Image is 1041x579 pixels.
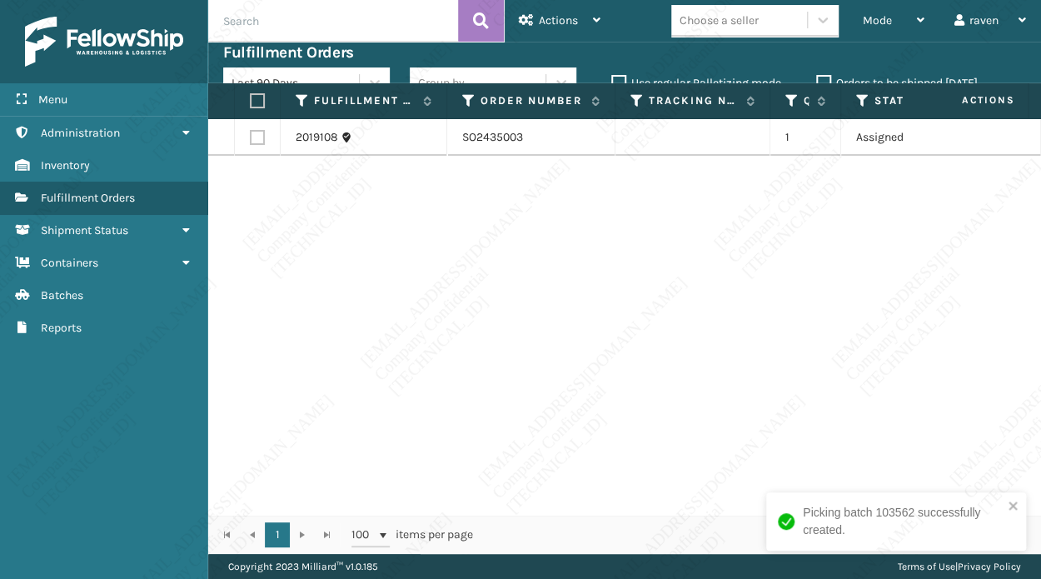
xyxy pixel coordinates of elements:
button: close [1008,499,1019,515]
p: Copyright 2023 Milliard™ v 1.0.185 [228,554,378,579]
span: items per page [351,522,473,547]
td: SO2435003 [447,119,615,156]
span: Fulfillment Orders [41,191,135,205]
span: 100 [351,527,376,543]
label: Tracking Number [649,93,738,108]
td: 1 [770,119,841,156]
span: Reports [41,321,82,335]
div: Last 90 Days [232,74,361,92]
label: Order Number [481,93,583,108]
a: 1 [265,522,290,547]
label: Quantity [804,93,809,108]
span: Shipment Status [41,223,128,237]
label: Status [874,93,921,108]
div: Choose a seller [680,12,759,29]
h3: Fulfillment Orders [223,42,353,62]
img: logo [25,17,183,67]
div: 1 - 1 of 1 items [496,527,1023,543]
a: 2019108 [296,129,338,146]
span: Menu [38,92,67,107]
label: Use regular Palletizing mode [611,76,781,90]
span: Inventory [41,158,90,172]
span: Mode [863,13,892,27]
span: Administration [41,126,120,140]
span: Batches [41,288,83,302]
label: Orders to be shipped [DATE] [816,76,978,90]
td: Assigned [841,119,954,156]
span: Actions [539,13,578,27]
div: Group by [418,74,465,92]
label: Fulfillment Order Id [314,93,415,108]
span: Actions [909,87,1024,114]
div: Picking batch 103562 successfully created. [803,504,1003,539]
span: Containers [41,256,98,270]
